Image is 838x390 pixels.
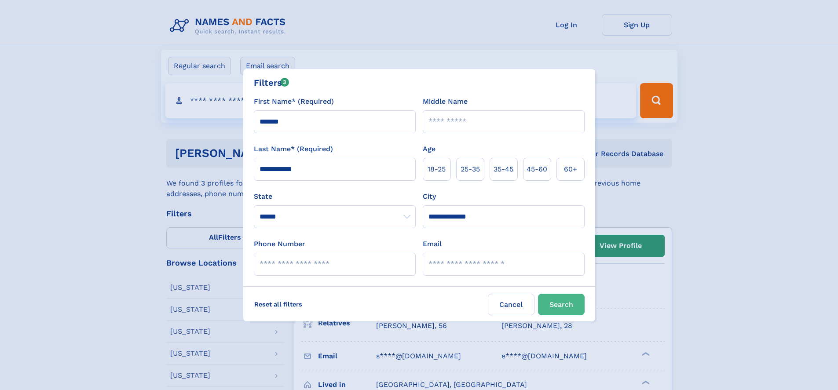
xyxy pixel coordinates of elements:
[423,239,442,249] label: Email
[527,164,547,175] span: 45‑60
[564,164,577,175] span: 60+
[254,239,305,249] label: Phone Number
[254,76,289,89] div: Filters
[254,144,333,154] label: Last Name* (Required)
[423,144,435,154] label: Age
[249,294,308,315] label: Reset all filters
[254,191,416,202] label: State
[488,294,534,315] label: Cancel
[423,96,468,107] label: Middle Name
[428,164,446,175] span: 18‑25
[494,164,513,175] span: 35‑45
[461,164,480,175] span: 25‑35
[423,191,436,202] label: City
[254,96,334,107] label: First Name* (Required)
[538,294,585,315] button: Search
